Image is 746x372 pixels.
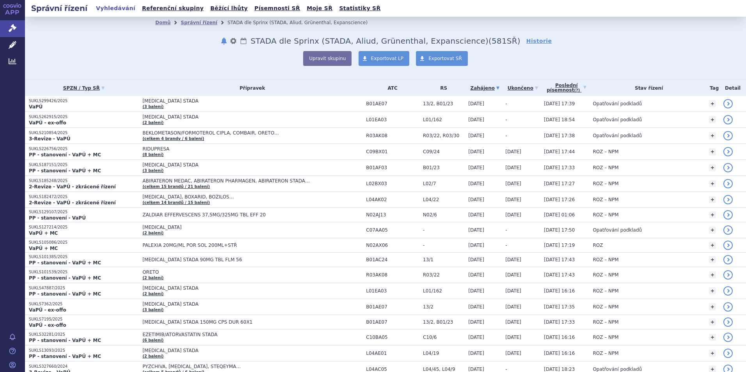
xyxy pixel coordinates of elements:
span: [DATE] 17:27 [544,181,575,186]
a: Referenční skupiny [140,3,206,14]
a: detail [723,225,733,235]
p: SUKLS105086/2025 [29,240,139,245]
a: + [709,180,716,187]
span: [MEDICAL_DATA], BOXARID, BOZILOS… [142,194,337,200]
p: SUKLS210854/2025 [29,130,139,136]
span: ROZ – NPM [593,304,618,310]
a: (3 balení) [142,105,163,109]
span: [DATE] [468,181,484,186]
span: BEKLOMETASON/FORMOTEROL CIPLA, COMBAIR, ORETO… [142,130,337,136]
span: [DATE] [505,257,521,262]
th: Stav řízení [589,80,705,96]
span: [DATE] [468,117,484,122]
button: Upravit skupinu [303,51,352,66]
span: [DATE] [468,335,484,340]
span: L04/19 [423,351,464,356]
span: - [423,227,464,233]
span: C09BX01 [366,149,419,154]
a: (3 balení) [142,308,163,312]
a: Písemnosti SŘ [252,3,302,14]
span: [MEDICAL_DATA] STADA [142,348,337,353]
span: [DATE] 17:39 [544,101,575,106]
span: ROZ – NPM [593,351,618,356]
strong: VaPÚ + MC [29,230,58,236]
strong: VaPÚ - ex-offo [29,322,66,328]
p: SUKLS185248/2025 [29,178,139,184]
a: (6 balení) [142,338,163,342]
a: Ukončeno [505,83,540,94]
a: Lhůty [240,36,247,46]
span: [DATE] [505,304,521,310]
a: (2 balení) [142,292,163,296]
a: + [709,132,716,139]
span: [MEDICAL_DATA] STADA 90MG TBL FLM 56 [142,257,337,262]
span: [DATE] 01:06 [544,212,575,218]
span: [MEDICAL_DATA] STADA [142,98,337,104]
a: detail [723,317,733,327]
a: + [709,319,716,326]
a: + [709,148,716,155]
a: detail [723,147,733,156]
span: ABIRATERON MEDAC, ABIRATERON PHARMAGEN, ABIRATERON STADA… [142,178,337,184]
span: - [505,101,507,106]
span: L02/7 [423,181,464,186]
a: Zahájeno [468,83,501,94]
a: (3 balení) [142,168,163,173]
span: ROZ – NPM [593,288,618,294]
span: [DATE] 17:33 [544,165,575,170]
span: [DATE] [468,197,484,202]
span: - [505,117,507,122]
span: [DATE] [505,272,521,278]
span: L02BX03 [366,181,419,186]
a: (2 balení) [142,354,163,358]
span: Exportovat LP [371,56,404,61]
a: Domů [155,20,171,25]
strong: PP - stanovení - VaPÚ + MC [29,338,101,343]
span: [DATE] 17:35 [544,304,575,310]
p: SUKLS47887/2025 [29,285,139,291]
a: + [709,211,716,218]
p: SUKLS101385/2025 [29,254,139,260]
span: B01AE07 [366,319,419,325]
strong: PP - stanovení - VaPÚ + MC [29,275,101,281]
p: SUKLS262915/2025 [29,114,139,120]
span: L04AK02 [366,197,419,202]
span: [DATE] 17:43 [544,257,575,262]
span: L01EA03 [366,288,419,294]
span: ZALDIAR EFFERVESCENS 37,5MG/325MG TBL EFF 20 [142,212,337,218]
span: Opatřování podkladů [593,133,642,138]
span: STADA dle Sprinx (STADA, Aliud, Grünenthal, Expanscience) [250,36,488,46]
span: 13/2 [423,304,464,310]
span: 13/2, B01/23 [423,101,464,106]
p: SUKLS7195/2025 [29,317,139,322]
a: + [709,334,716,341]
span: [DATE] [505,288,521,294]
a: + [709,196,716,203]
strong: VaPÚ + MC [29,246,58,251]
span: 13/2, B01/23 [423,319,464,325]
a: detail [723,241,733,250]
strong: 2-Revize - VaPÚ - zkrácené řízení [29,184,116,190]
span: [DATE] [505,165,521,170]
span: ORETO [142,269,337,275]
span: [DATE] [468,149,484,154]
strong: PP - stanovení - VaPÚ + MC [29,291,101,297]
p: SUKLS13093/2025 [29,348,139,353]
span: [DATE] 17:50 [544,227,575,233]
strong: PP - stanovení - VaPÚ + MC [29,152,101,158]
a: Moje SŘ [304,3,335,14]
span: [DATE] 17:43 [544,272,575,278]
span: [DATE] 17:19 [544,243,575,248]
span: [DATE] [505,319,521,325]
span: [DATE] 17:38 [544,133,575,138]
span: [DATE] [468,288,484,294]
span: R03AK08 [366,272,419,278]
a: detail [723,163,733,172]
span: [DATE] [505,181,521,186]
span: [DATE] 16:16 [544,288,575,294]
a: detail [723,255,733,264]
a: + [709,164,716,171]
span: ROZ – NPM [593,149,618,154]
span: PYZCHIVA, [MEDICAL_DATA], STEQEYMA… [142,364,337,369]
strong: 2-Revize - VaPÚ - zkrácené řízení [29,200,116,205]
